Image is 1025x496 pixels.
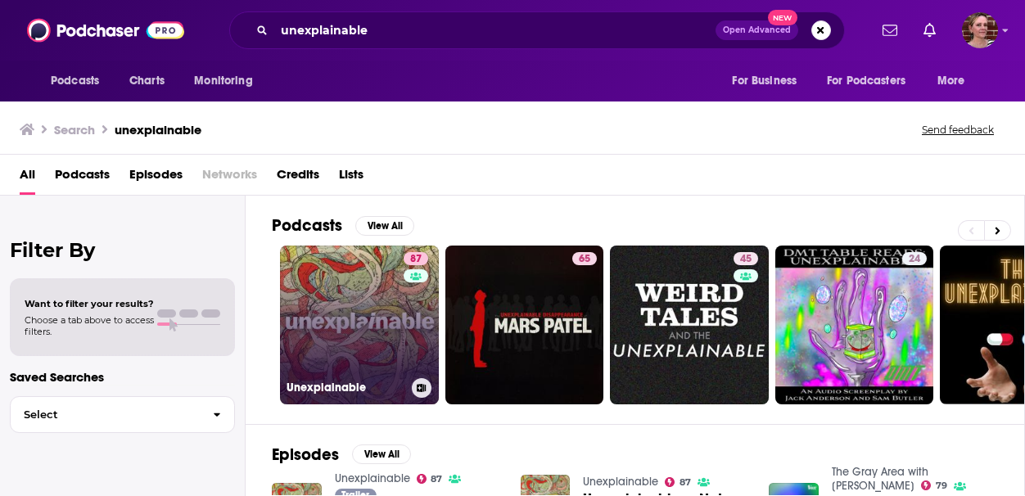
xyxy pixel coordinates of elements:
a: 65 [572,252,597,265]
h2: Episodes [272,444,339,465]
span: Podcasts [51,70,99,92]
a: 87Unexplainable [280,246,439,404]
span: 87 [431,476,442,483]
span: Monitoring [194,70,252,92]
span: Select [11,409,200,420]
a: 87 [417,474,443,484]
span: More [937,70,965,92]
h3: unexplainable [115,122,201,138]
a: Unexplainable [583,475,658,489]
a: Charts [119,65,174,97]
input: Search podcasts, credits, & more... [274,17,716,43]
img: Podchaser - Follow, Share and Rate Podcasts [27,15,184,46]
button: Send feedback [917,123,999,137]
button: Select [10,396,235,433]
img: User Profile [962,12,998,48]
a: 65 [445,246,604,404]
a: Credits [277,161,319,195]
button: Open AdvancedNew [716,20,798,40]
span: Networks [202,161,257,195]
span: 79 [936,482,947,489]
span: 87 [680,479,691,486]
a: 87 [665,477,691,487]
button: open menu [183,65,273,97]
a: Lists [339,161,363,195]
a: 45 [734,252,758,265]
span: New [768,10,797,25]
span: Want to filter your results? [25,298,154,309]
span: 65 [579,251,590,268]
a: Show notifications dropdown [876,16,904,44]
span: 87 [410,251,422,268]
h2: Podcasts [272,215,342,236]
button: open menu [816,65,929,97]
a: Episodes [129,161,183,195]
a: Show notifications dropdown [917,16,942,44]
span: 45 [740,251,752,268]
a: Podcasts [55,161,110,195]
p: Saved Searches [10,369,235,385]
h3: Unexplainable [287,381,405,395]
button: View All [355,216,414,236]
span: Open Advanced [723,26,791,34]
button: open menu [720,65,817,97]
a: 24 [775,246,934,404]
a: 87 [404,252,428,265]
a: The Gray Area with Sean Illing [832,465,928,493]
a: EpisodesView All [272,444,411,465]
a: PodcastsView All [272,215,414,236]
div: Search podcasts, credits, & more... [229,11,845,49]
h2: Filter By [10,238,235,262]
a: 24 [902,252,927,265]
a: 79 [921,480,947,490]
h3: Search [54,122,95,138]
span: Logged in as katharinemidas [962,12,998,48]
a: Unexplainable [335,471,410,485]
span: 24 [909,251,920,268]
span: Charts [129,70,165,92]
a: 45 [610,246,769,404]
span: For Business [732,70,797,92]
button: open menu [926,65,986,97]
a: All [20,161,35,195]
span: Choose a tab above to access filters. [25,314,154,337]
button: View All [352,444,411,464]
span: For Podcasters [827,70,905,92]
button: Show profile menu [962,12,998,48]
button: open menu [39,65,120,97]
